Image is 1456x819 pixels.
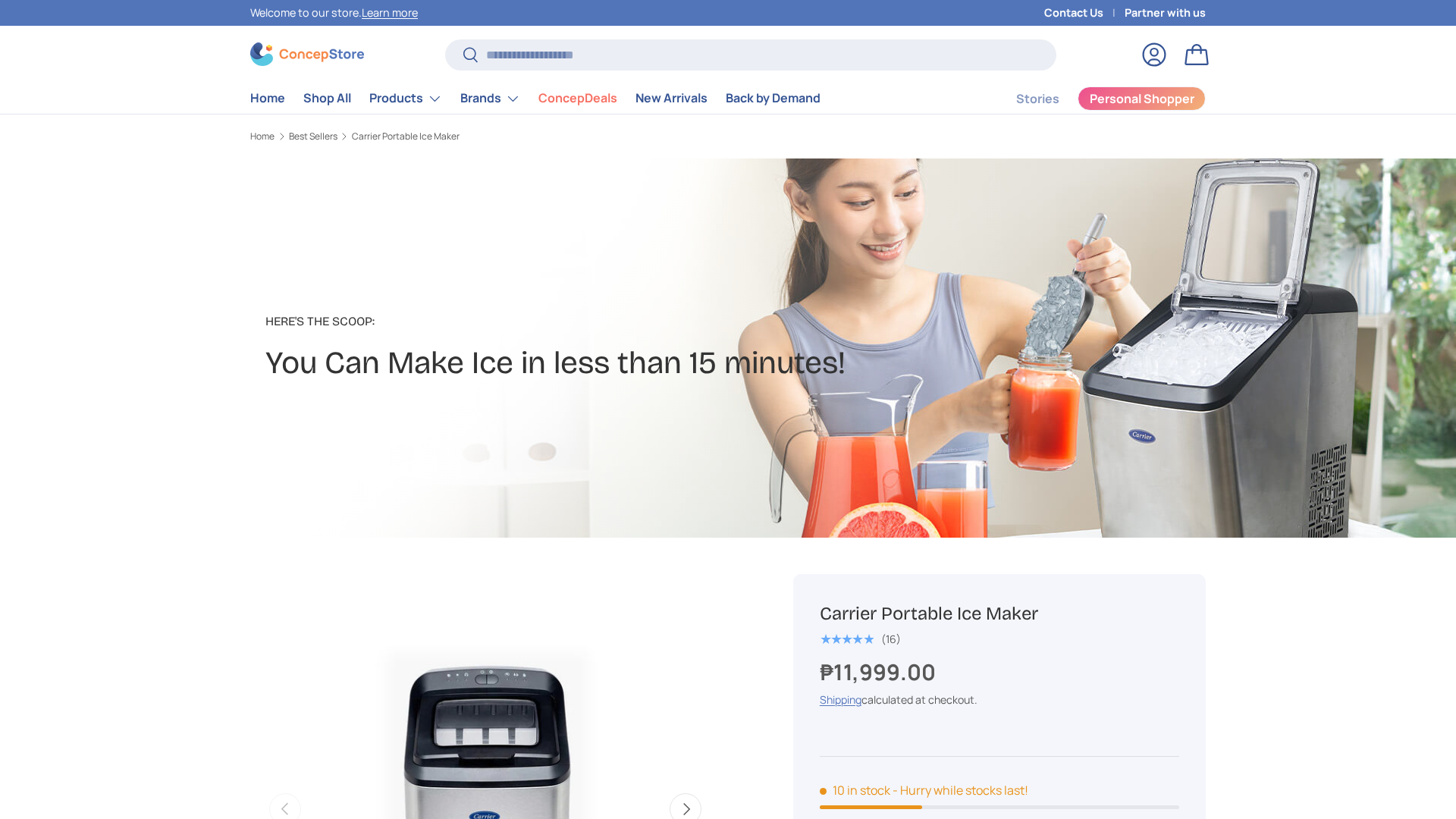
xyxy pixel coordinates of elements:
a: Home [250,83,285,113]
p: Welcome to our store. [250,5,418,21]
img: ConcepStore [250,42,364,66]
a: New Arrivals [635,83,708,113]
h1: Carrier Portable Ice Maker [820,602,1179,626]
span: ★★★★★ [820,632,874,647]
summary: Products [360,83,451,114]
nav: Primary [250,83,821,114]
p: Here's the Scoop: [265,312,846,331]
a: Contact Us [1044,5,1125,21]
summary: Brands [451,83,529,114]
div: (16) [881,633,901,645]
a: ConcepDeals [538,83,617,113]
a: Products [369,83,442,114]
a: Stories [1016,84,1059,114]
a: Carrier Portable Ice Maker [352,132,460,141]
p: - Hurry while stocks last! [893,782,1028,799]
a: Partner with us [1125,5,1206,21]
a: Home [250,132,275,141]
a: Brands [460,83,520,114]
strong: ₱11,999.00 [820,657,940,687]
a: 5.0 out of 5.0 stars (16) [820,629,901,646]
div: 5.0 out of 5.0 stars [820,632,874,646]
a: Back by Demand [726,83,821,113]
span: Personal Shopper [1090,93,1194,105]
nav: Breadcrumbs [250,130,757,143]
a: Shop All [303,83,351,113]
div: calculated at checkout. [820,692,1179,708]
a: Learn more [362,5,418,20]
span: 10 in stock [820,782,890,799]
a: Best Sellers [289,132,337,141]
a: Personal Shopper [1078,86,1206,111]
nav: Secondary [980,83,1206,114]
h2: You Can Make Ice in less than 15 minutes! [265,343,846,384]
a: Shipping [820,692,861,707]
